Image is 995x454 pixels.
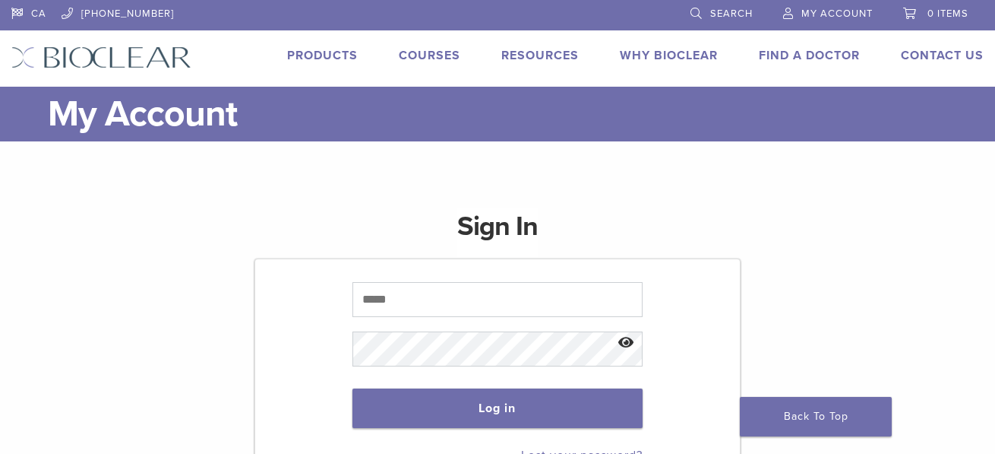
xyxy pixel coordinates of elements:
[610,324,643,363] button: Show password
[399,48,460,63] a: Courses
[287,48,358,63] a: Products
[620,48,718,63] a: Why Bioclear
[11,46,191,68] img: Bioclear
[759,48,860,63] a: Find A Doctor
[740,397,892,437] a: Back To Top
[801,8,873,20] span: My Account
[352,389,643,428] button: Log in
[501,48,579,63] a: Resources
[901,48,984,63] a: Contact Us
[710,8,753,20] span: Search
[927,8,968,20] span: 0 items
[48,87,984,141] h1: My Account
[457,208,538,257] h1: Sign In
